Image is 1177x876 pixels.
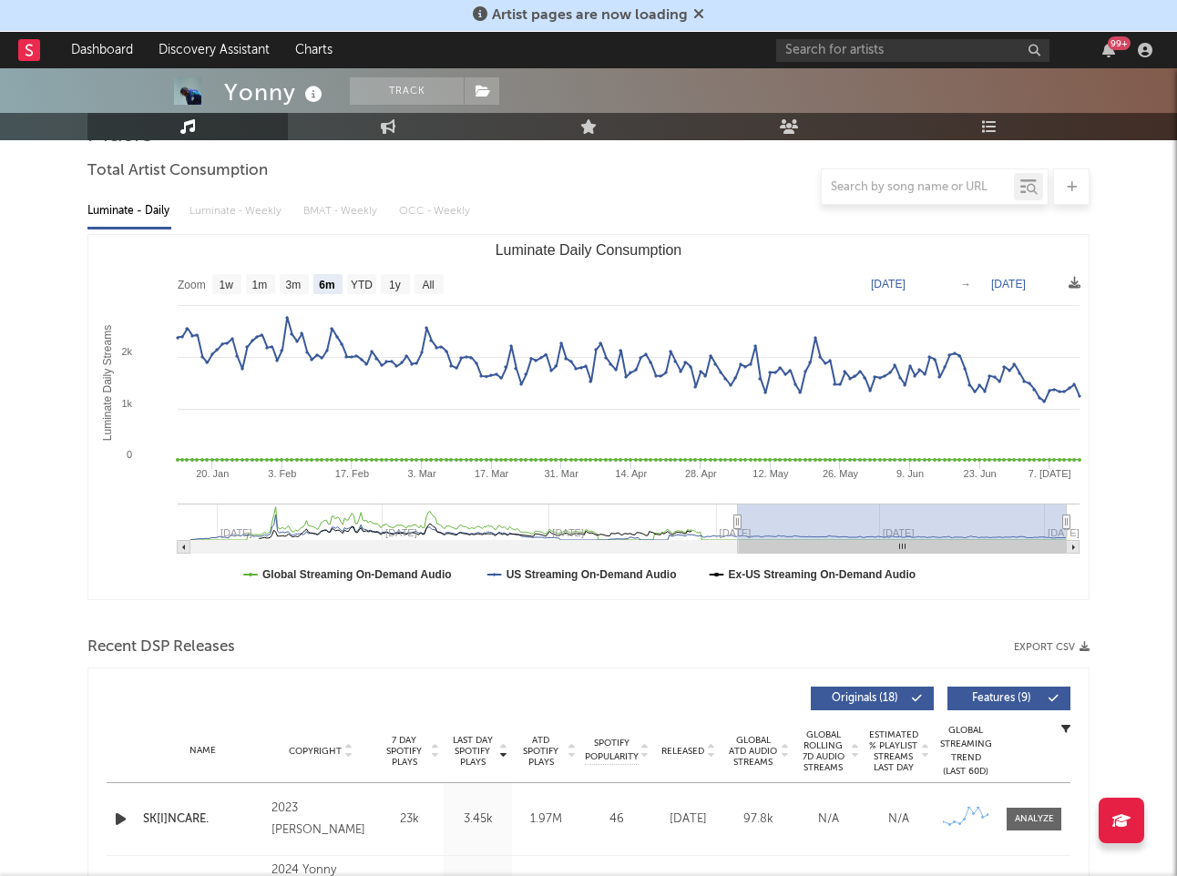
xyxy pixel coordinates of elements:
span: Artist pages are now loading [492,8,688,23]
button: Originals(18) [811,687,934,710]
text: Luminate Daily Consumption [496,242,682,258]
text: Ex-US Streaming On-Demand Audio [729,568,916,581]
span: Originals ( 18 ) [823,693,906,704]
button: Export CSV [1014,642,1090,653]
text: [DATE] [871,278,906,290]
div: 2023 [PERSON_NAME] [271,798,371,841]
div: Global Streaming Trend (Last 60D) [938,724,993,779]
span: ATD Spotify Plays [517,735,565,768]
span: Spotify Popularity [585,737,639,764]
input: Search for artists [776,39,1049,62]
span: Global Rolling 7D Audio Streams [798,729,848,773]
span: Estimated % Playlist Streams Last Day [868,729,918,773]
div: N/A [798,810,859,829]
span: Total Artist Consumption [87,160,268,182]
text: 3. Mar [407,468,436,479]
div: Luminate - Daily [87,196,171,227]
text: Luminate Daily Streams [101,325,114,441]
text: US Streaming On-Demand Audio [507,568,677,581]
text: 1m [252,279,268,291]
div: 3.45k [448,810,507,829]
text: 3. Feb [268,468,296,479]
text: 3m [286,279,302,291]
div: 97.8k [728,810,789,829]
span: Last Day Spotify Plays [448,735,496,768]
div: 23k [380,810,439,829]
text: 23. Jun [964,468,997,479]
text: 7. [DATE] [1029,468,1071,479]
div: N/A [868,810,929,829]
text: 9. Jun [896,468,924,479]
span: 7 Day Spotify Plays [380,735,428,768]
span: Dismiss [693,8,704,23]
text: YTD [351,279,373,291]
text: 2k [121,346,132,357]
a: SK[I]NCARE. [143,810,262,829]
a: Discovery Assistant [146,32,282,68]
text: 0 [127,449,132,460]
span: Recent DSP Releases [87,637,235,658]
text: 20. Jan [196,468,229,479]
span: Copyright [289,746,342,757]
text: 1y [389,279,401,291]
div: Name [143,744,262,758]
text: → [960,278,971,290]
text: [DATE] [991,278,1026,290]
span: Global ATD Audio Streams [728,735,778,768]
text: 26. May [823,468,859,479]
text: 6m [319,279,334,291]
button: Track [350,77,464,105]
span: Features ( 9 ) [959,693,1043,704]
text: 12. May [752,468,789,479]
text: 14. Apr [615,468,647,479]
a: Charts [282,32,345,68]
text: 28. Apr [685,468,717,479]
div: 1.97M [517,810,576,829]
div: 46 [585,810,649,829]
text: Global Streaming On-Demand Audio [262,568,452,581]
div: 99 + [1108,36,1131,50]
text: 17. Feb [335,468,369,479]
text: Zoom [178,279,206,291]
text: All [422,279,434,291]
text: 1k [121,398,132,409]
span: Released [661,746,704,757]
text: [DATE] [1048,527,1080,538]
svg: Luminate Daily Consumption [88,235,1089,599]
button: 99+ [1102,43,1115,57]
div: [DATE] [658,810,719,829]
text: 1w [220,279,234,291]
a: Dashboard [58,32,146,68]
input: Search by song name or URL [822,180,1014,195]
text: 17. Mar [475,468,509,479]
span: Music [87,124,153,146]
button: Features(9) [947,687,1070,710]
div: Yonny [224,77,327,107]
text: 31. Mar [545,468,579,479]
